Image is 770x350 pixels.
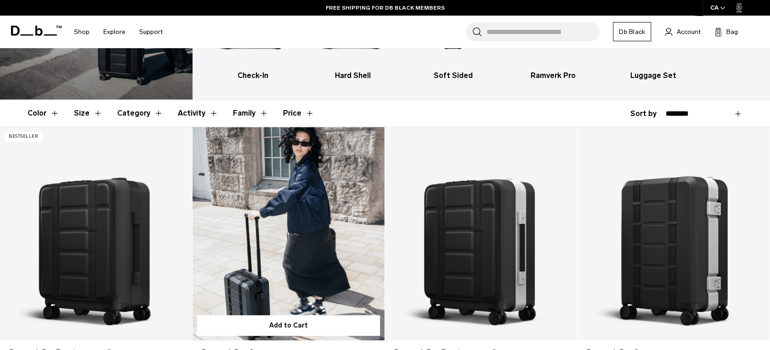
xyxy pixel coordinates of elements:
button: Toggle Filter [28,100,59,127]
a: Support [139,16,163,48]
a: Shop [74,16,90,48]
a: Ramverk Pro Carry-on [577,127,770,340]
button: Toggle Filter [233,100,268,127]
a: FREE SHIPPING FOR DB BLACK MEMBERS [326,4,445,12]
p: Bestseller [5,132,42,141]
a: Ramverk Pro Front-access Carry-on [385,127,577,340]
a: Db Black [613,22,651,41]
button: Add to Cart [197,315,380,336]
span: Bag [726,27,738,37]
button: Toggle Price [283,100,314,127]
h3: Luggage Set [611,70,695,81]
h3: Check-In [211,70,295,81]
button: Toggle Filter [74,100,102,127]
a: Account [665,26,701,37]
nav: Main Navigation [67,16,170,48]
h3: Soft Sided [411,70,495,81]
span: Account [677,27,701,37]
h3: Ramverk Pro [511,70,595,81]
a: Explore [103,16,125,48]
button: Toggle Filter [178,100,218,127]
button: Bag [714,26,738,37]
button: Toggle Filter [117,100,163,127]
a: Ramverk Pro Carry-on [192,127,385,340]
h3: Hard Shell [311,70,395,81]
